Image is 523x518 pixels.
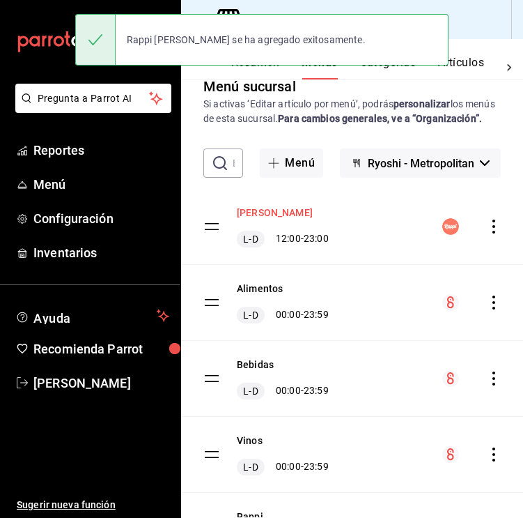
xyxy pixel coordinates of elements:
[237,459,329,475] div: 00:00 - 23:59
[33,374,169,393] span: [PERSON_NAME]
[260,148,323,178] button: Menú
[33,141,169,160] span: Reportes
[33,340,169,358] span: Recomienda Parrot
[38,91,150,106] span: Pregunta a Parrot AI
[487,296,501,310] button: actions
[33,175,169,194] span: Menú
[233,149,243,177] input: Buscar menú
[240,384,260,398] span: L-D
[15,84,171,113] button: Pregunta a Parrot AI
[368,157,474,170] span: Ryoshi - Metropolitan
[237,206,313,220] button: [PERSON_NAME]
[487,220,501,234] button: actions
[33,209,169,228] span: Configuración
[240,232,260,246] span: L-D
[203,370,220,387] button: drag
[237,383,329,399] div: 00:00 - 23:59
[240,308,260,322] span: L-D
[203,446,220,463] button: drag
[237,307,329,323] div: 00:00 - 23:59
[487,372,501,386] button: actions
[278,113,482,124] strong: Para cambios generales, ve a “Organización”.
[240,460,260,474] span: L-D
[33,307,151,324] span: Ayuda
[393,98,451,109] strong: personalizar
[203,97,501,126] div: Si activas ‘Editar artículo por menú’, podrás los menús de esta sucursal.
[487,448,501,462] button: actions
[203,294,220,311] button: drag
[237,231,329,247] div: 12:00 - 23:00
[237,282,283,296] button: Alimentos
[116,24,377,55] div: Rappi [PERSON_NAME] se ha agregado exitosamente.
[237,434,263,448] button: Vinos
[237,358,274,372] button: Bebidas
[203,76,296,97] div: Menú sucursal
[203,218,220,235] button: drag
[17,498,169,512] span: Sugerir nueva función
[340,148,501,178] button: Ryoshi - Metropolitan
[33,243,169,262] span: Inventarios
[438,56,484,79] button: Artículos
[10,101,171,116] a: Pregunta a Parrot AI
